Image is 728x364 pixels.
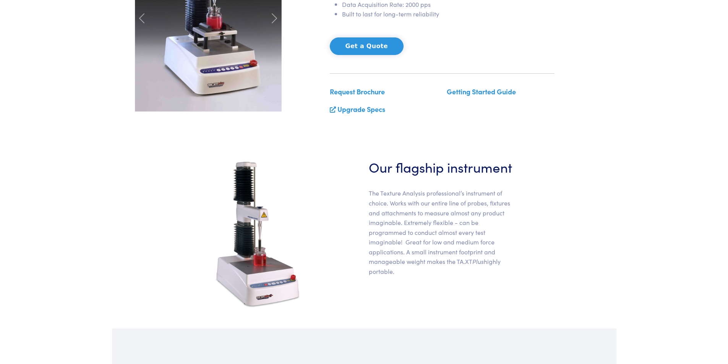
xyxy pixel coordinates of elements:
[337,104,385,114] a: Upgrade Specs
[369,157,516,176] h3: Our flagship instrument
[213,157,303,310] img: ta-xt-plus-cutout.jpg
[330,37,404,55] button: Get a Quote
[330,87,385,96] a: Request Brochure
[447,87,516,96] a: Getting Started Guide
[472,257,484,265] span: Plus
[342,9,555,19] li: Built to last for long-term reliability
[369,188,516,276] p: The Texture Analysis professional’s instrument of choice. Works with our entire line of probes, f...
